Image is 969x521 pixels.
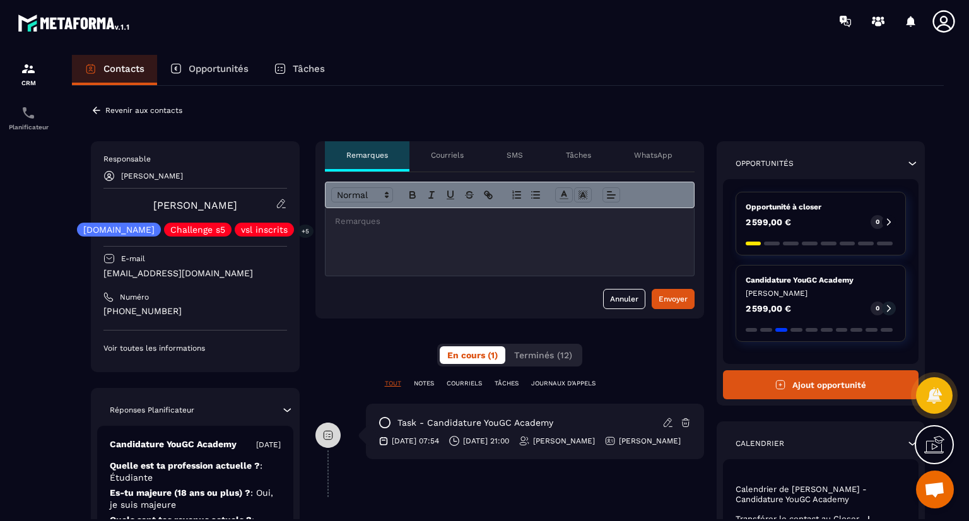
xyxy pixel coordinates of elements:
[3,124,54,131] p: Planificateur
[105,106,182,115] p: Revenir aux contacts
[83,225,155,234] p: [DOMAIN_NAME]
[531,379,596,388] p: JOURNAUX D'APPELS
[103,63,144,74] p: Contacts
[110,405,194,415] p: Réponses Planificateur
[103,154,287,164] p: Responsable
[447,379,482,388] p: COURRIELS
[514,350,572,360] span: Terminés (12)
[21,61,36,76] img: formation
[392,436,439,446] p: [DATE] 07:54
[153,199,237,211] a: [PERSON_NAME]
[110,460,281,484] p: Quelle est ta profession actuelle ?
[876,218,879,226] p: 0
[157,55,261,85] a: Opportunités
[256,440,281,450] p: [DATE]
[414,379,434,388] p: NOTES
[746,304,791,313] p: 2 599,00 €
[659,293,688,305] div: Envoyer
[736,158,794,168] p: Opportunités
[723,370,919,399] button: Ajout opportunité
[507,346,580,364] button: Terminés (12)
[3,52,54,96] a: formationformationCRM
[746,218,791,226] p: 2 599,00 €
[103,267,287,279] p: [EMAIL_ADDRESS][DOMAIN_NAME]
[121,254,145,264] p: E-mail
[447,350,498,360] span: En cours (1)
[241,225,288,234] p: vsl inscrits
[736,484,907,505] p: Calendrier de [PERSON_NAME] - Candidature YouGC Academy
[3,79,54,86] p: CRM
[120,292,149,302] p: Numéro
[431,150,464,160] p: Courriels
[566,150,591,160] p: Tâches
[346,150,388,160] p: Remarques
[103,343,287,353] p: Voir toutes les informations
[652,289,695,309] button: Envoyer
[21,105,36,120] img: scheduler
[746,202,896,212] p: Opportunité à closer
[495,379,519,388] p: TÂCHES
[746,288,896,298] p: [PERSON_NAME]
[385,379,401,388] p: TOUT
[72,55,157,85] a: Contacts
[261,55,338,85] a: Tâches
[121,172,183,180] p: [PERSON_NAME]
[634,150,672,160] p: WhatsApp
[736,438,784,448] p: Calendrier
[110,487,281,511] p: Es-tu majeure (18 ans ou plus) ?
[533,436,595,446] p: [PERSON_NAME]
[603,289,645,309] button: Annuler
[3,96,54,140] a: schedulerschedulerPlanificateur
[103,305,287,317] p: [PHONE_NUMBER]
[440,346,505,364] button: En cours (1)
[189,63,249,74] p: Opportunités
[293,63,325,74] p: Tâches
[18,11,131,34] img: logo
[170,225,225,234] p: Challenge s5
[916,471,954,508] div: Ouvrir le chat
[619,436,681,446] p: [PERSON_NAME]
[110,438,237,450] p: Candidature YouGC Academy
[746,275,896,285] p: Candidature YouGC Academy
[297,225,314,238] p: +5
[876,304,879,313] p: 0
[463,436,509,446] p: [DATE] 21:00
[397,417,553,429] p: task - Candidature YouGC Academy
[507,150,523,160] p: SMS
